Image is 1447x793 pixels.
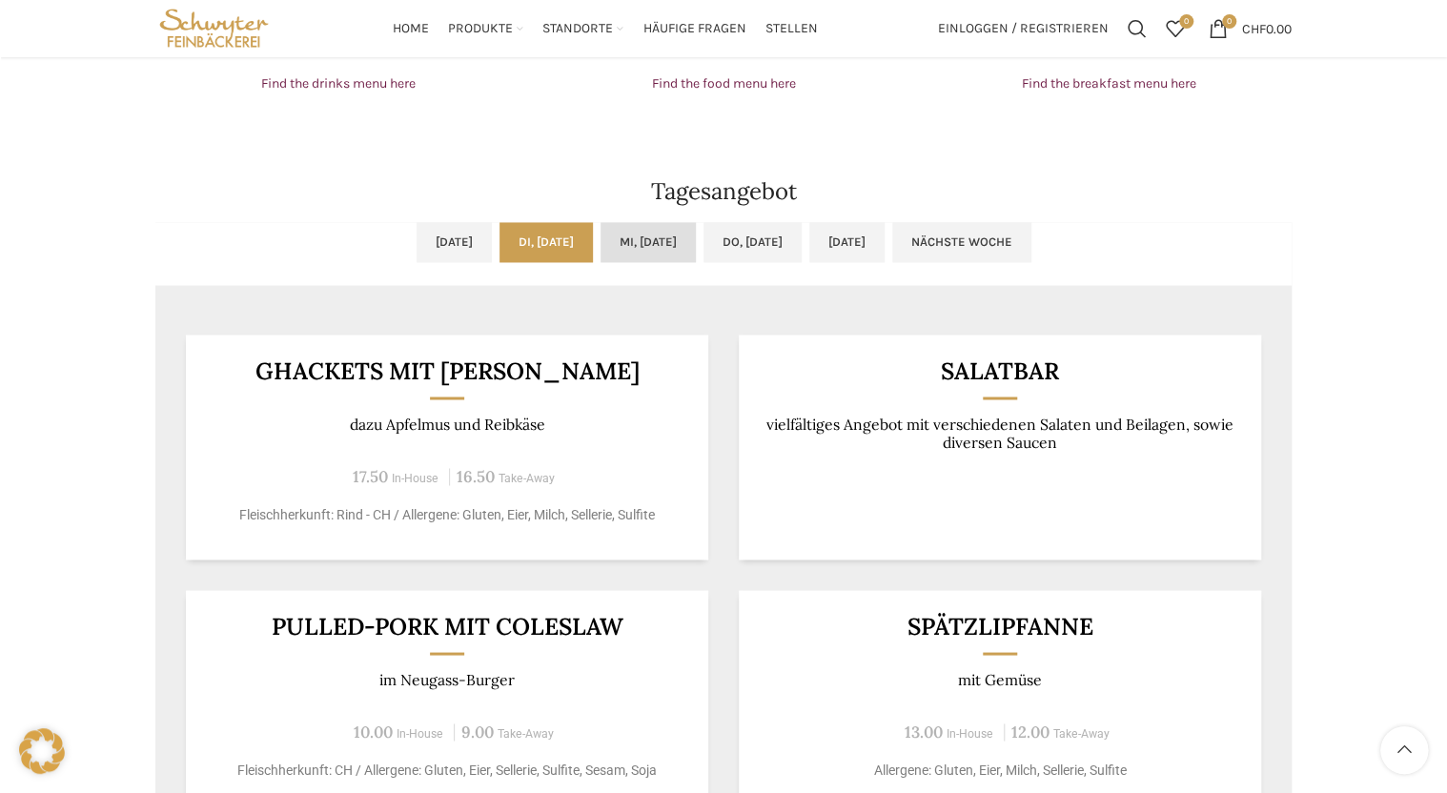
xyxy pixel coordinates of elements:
[498,726,554,740] span: Take-Away
[155,19,273,35] a: Site logo
[601,222,696,262] a: Mi, [DATE]
[155,180,1292,203] h2: Tagesangebot
[210,670,685,688] p: im Neugass-Burger
[457,465,495,486] span: 16.50
[1242,20,1266,36] span: CHF
[542,10,623,48] a: Standorte
[397,726,443,740] span: In-House
[763,670,1238,688] p: mit Gemüse
[947,726,993,740] span: In-House
[1222,14,1236,29] span: 0
[393,10,429,48] a: Home
[764,10,817,48] a: Stellen
[461,721,494,742] span: 9.00
[1156,10,1194,48] div: Meine Wunschliste
[210,504,685,524] p: Fleischherkunft: Rind - CH / Allergene: Gluten, Eier, Milch, Sellerie, Sulfite
[354,721,393,742] span: 10.00
[1053,726,1110,740] span: Take-Away
[892,222,1031,262] a: Nächste Woche
[1199,10,1301,48] a: 0 CHF0.00
[1242,20,1292,36] bdi: 0.00
[1011,721,1050,742] span: 12.00
[499,471,555,484] span: Take-Away
[642,20,745,38] span: Häufige Fragen
[542,20,613,38] span: Standorte
[764,20,817,38] span: Stellen
[261,75,416,91] a: Find the drinks menu here
[763,358,1238,382] h3: Salatbar
[651,75,795,91] a: Find the food menu here
[928,10,1118,48] a: Einloggen / Registrieren
[210,415,685,433] p: dazu Apfelmus und Reibkäse
[282,10,928,48] div: Main navigation
[1179,14,1193,29] span: 0
[938,22,1109,35] span: Einloggen / Registrieren
[210,760,685,780] p: Fleischherkunft: CH / Allergene: Gluten, Eier, Sellerie, Sulfite, Sesam, Soja
[763,415,1238,452] p: vielfältiges Angebot mit verschiedenen Salaten und Beilagen, sowie diversen Saucen
[763,614,1238,638] h3: Spätzlipfanne
[499,222,593,262] a: Di, [DATE]
[448,20,513,38] span: Produkte
[353,465,388,486] span: 17.50
[1021,75,1195,91] a: Find the breakfast menu here
[448,10,523,48] a: Produkte
[393,20,429,38] span: Home
[417,222,492,262] a: [DATE]
[642,10,745,48] a: Häufige Fragen
[1156,10,1194,48] a: 0
[703,222,802,262] a: Do, [DATE]
[763,760,1238,780] p: Allergene: Gluten, Eier, Milch, Sellerie, Sulfite
[905,721,943,742] span: 13.00
[210,358,685,382] h3: Ghackets mit [PERSON_NAME]
[392,471,438,484] span: In-House
[1118,10,1156,48] a: Suchen
[809,222,885,262] a: [DATE]
[1380,726,1428,774] a: Scroll to top button
[210,614,685,638] h3: Pulled-Pork mit Coleslaw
